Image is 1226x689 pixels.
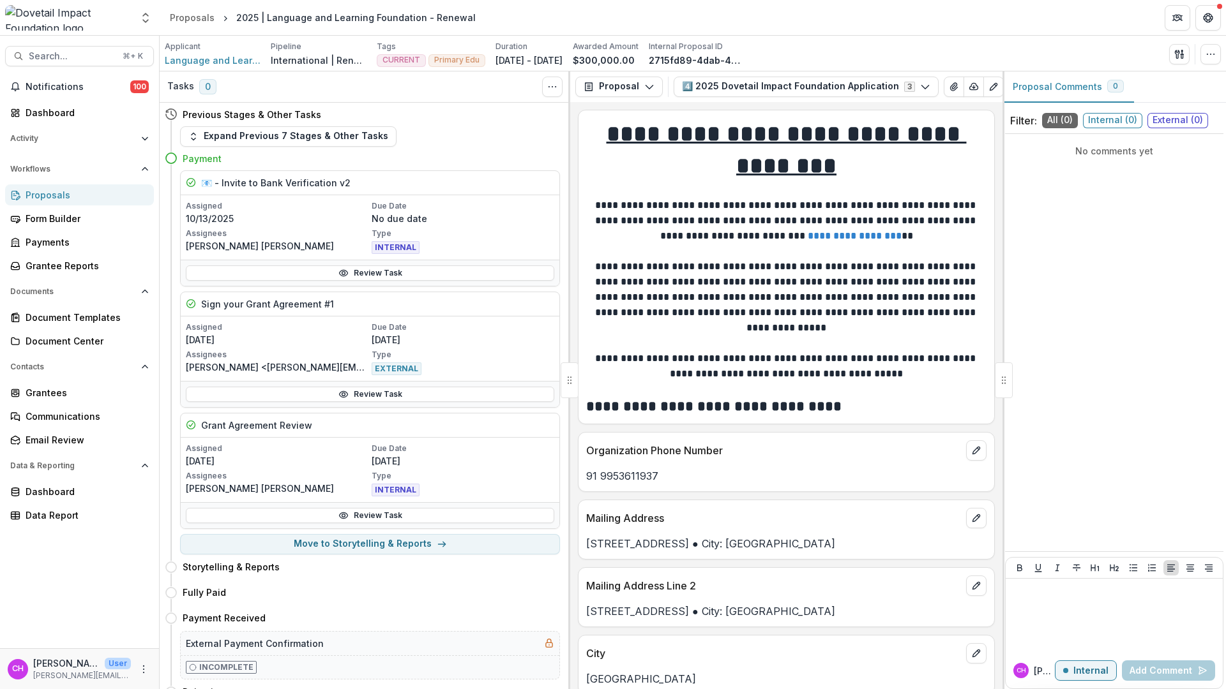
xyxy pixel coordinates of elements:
[33,656,100,670] p: [PERSON_NAME] [PERSON_NAME]
[199,79,216,94] span: 0
[186,637,324,650] h5: External Payment Confirmation
[372,333,555,346] p: [DATE]
[496,54,563,67] p: [DATE] - [DATE]
[1144,560,1160,575] button: Ordered List
[966,440,987,461] button: edit
[201,297,334,311] h5: Sign your Grant Agreement #1
[26,106,144,119] div: Dashboard
[1107,560,1122,575] button: Heading 2
[5,102,154,123] a: Dashboard
[434,56,480,64] span: Primary Edu
[165,41,201,52] p: Applicant
[1010,113,1037,128] p: Filter:
[1069,560,1084,575] button: Strike
[1017,667,1026,674] div: Courtney Eker Hardy
[183,586,226,599] h4: Fully Paid
[5,382,154,403] a: Grantees
[586,536,987,551] p: [STREET_ADDRESS] ● City: [GEOGRAPHIC_DATA]
[26,410,144,423] div: Communications
[180,126,397,147] button: Expand Previous 7 Stages & Other Tasks
[372,362,421,375] span: EXTERNAL
[1165,5,1190,31] button: Partners
[586,604,987,619] p: [STREET_ADDRESS] ● City: [GEOGRAPHIC_DATA]
[271,41,301,52] p: Pipeline
[236,11,476,24] div: 2025 | Language and Learning Foundation - Renewal
[186,333,369,346] p: [DATE]
[26,433,144,447] div: Email Review
[186,508,554,523] a: Review Task
[1055,660,1117,681] button: Internal
[382,56,420,64] span: CURRENT
[5,5,132,31] img: Dovetail Impact Foundation logo
[372,443,555,454] p: Due Date
[186,470,369,482] p: Assignees
[10,461,136,470] span: Data & Reporting
[199,662,254,673] p: Incomplete
[1083,113,1142,128] span: Internal ( 0 )
[5,128,154,149] button: Open Activity
[5,330,154,352] a: Document Center
[586,578,961,593] p: Mailing Address Line 2
[1010,144,1218,158] p: No comments yet
[183,611,266,625] h4: Payment Received
[5,307,154,328] a: Document Templates
[1034,664,1055,678] p: [PERSON_NAME]
[130,80,149,93] span: 100
[12,665,24,673] div: Courtney Eker Hardy
[1050,560,1065,575] button: Italicize
[183,152,222,165] h4: Payment
[10,362,136,371] span: Contacts
[966,508,987,528] button: edit
[186,387,554,402] a: Review Task
[136,662,151,677] button: More
[180,534,560,554] button: Move to Storytelling & Reports
[186,454,369,468] p: [DATE]
[1126,560,1141,575] button: Bullet List
[372,454,555,468] p: [DATE]
[372,484,420,496] span: INTERNAL
[5,357,154,377] button: Open Contacts
[586,671,987,686] p: [GEOGRAPHIC_DATA]
[966,643,987,663] button: edit
[542,77,563,97] button: Toggle View Cancelled Tasks
[26,212,144,225] div: Form Builder
[372,200,555,212] p: Due Date
[170,11,215,24] div: Proposals
[5,281,154,302] button: Open Documents
[186,239,369,253] p: [PERSON_NAME] [PERSON_NAME]
[186,265,554,281] a: Review Task
[944,77,964,97] button: View Attached Files
[26,311,144,324] div: Document Templates
[1031,560,1046,575] button: Underline
[165,8,220,27] a: Proposals
[186,228,369,239] p: Assignees
[186,322,369,333] p: Assigned
[674,77,939,97] button: 4️⃣ 2025 Dovetail Impact Foundation Application3
[271,54,367,67] p: International | Renewal Pipeline
[1163,560,1179,575] button: Align Left
[372,322,555,333] p: Due Date
[26,386,144,399] div: Grantees
[186,212,369,225] p: 10/13/2025
[5,429,154,450] a: Email Review
[186,349,369,360] p: Assignees
[586,468,987,484] p: 91 9953611937
[983,77,1004,97] button: Edit as form
[5,481,154,502] a: Dashboard
[649,54,745,67] p: 2715fd89-4dab-4b01-ad14-5765a59e3828
[1003,71,1134,103] button: Proposal Comments
[1183,560,1198,575] button: Align Center
[137,5,155,31] button: Open entity switcher
[26,82,130,93] span: Notifications
[26,334,144,348] div: Document Center
[167,81,194,92] h3: Tasks
[29,51,115,62] span: Search...
[1195,5,1221,31] button: Get Help
[5,456,154,476] button: Open Data & Reporting
[5,77,154,97] button: Notifications100
[586,646,961,661] p: City
[10,287,136,296] span: Documents
[201,176,351,189] h5: 📧 - Invite to Bank Verification v2
[10,134,136,143] span: Activity
[1147,113,1208,128] span: External ( 0 )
